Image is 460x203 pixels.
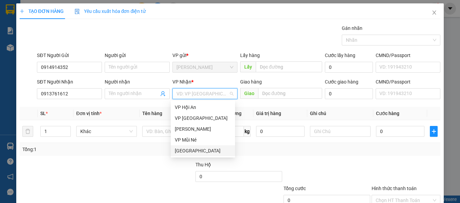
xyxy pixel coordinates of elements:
[176,62,233,72] span: Phan Thiết
[240,53,260,58] span: Lấy hàng
[105,78,170,86] div: Người nhận
[37,78,102,86] div: SĐT Người Nhận
[76,111,102,116] span: Đơn vị tính
[430,126,438,137] button: plus
[175,125,231,133] div: [PERSON_NAME]
[172,79,191,85] span: VP Nhận
[22,146,178,153] div: Tổng: 1
[20,9,24,14] span: plus
[376,52,441,59] div: CMND/Passport
[325,62,373,73] input: Cước lấy hàng
[342,25,362,31] label: Gán nhãn
[20,8,64,14] span: TẠO ĐƠN HÀNG
[258,88,322,99] input: Dọc đường
[171,134,235,145] div: VP Mũi Né
[372,186,417,191] label: Hình thức thanh toán
[105,52,170,59] div: Người gửi
[284,186,306,191] span: Tổng cước
[142,111,162,116] span: Tên hàng
[160,91,166,96] span: user-add
[171,124,235,134] div: Phan Thiết
[37,52,102,59] div: SĐT Người Gửi
[307,107,373,120] th: Ghi chú
[142,126,203,137] input: VD: Bàn, Ghế
[240,61,256,72] span: Lấy
[175,147,231,154] div: [GEOGRAPHIC_DATA]
[171,113,235,124] div: VP Nha Trang
[256,111,281,116] span: Giá trị hàng
[22,126,33,137] button: delete
[256,126,305,137] input: 0
[75,8,146,14] span: Yêu cầu xuất hóa đơn điện tử
[175,104,231,111] div: VP Hội An
[244,126,251,137] span: kg
[430,129,437,134] span: plus
[175,136,231,144] div: VP Mũi Né
[240,88,258,99] span: Giao
[175,114,231,122] div: VP [GEOGRAPHIC_DATA]
[171,145,235,156] div: Đà Lạt
[425,3,444,22] button: Close
[376,111,399,116] span: Cước hàng
[171,102,235,113] div: VP Hội An
[172,52,237,59] div: VP gửi
[256,61,322,72] input: Dọc đường
[80,126,133,136] span: Khác
[376,78,441,86] div: CMND/Passport
[40,111,46,116] span: SL
[195,162,211,167] span: Thu Hộ
[240,79,262,85] span: Giao hàng
[325,88,373,99] input: Cước giao hàng
[310,126,371,137] input: Ghi Chú
[325,79,358,85] label: Cước giao hàng
[75,9,80,14] img: icon
[432,10,437,15] span: close
[325,53,355,58] label: Cước lấy hàng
